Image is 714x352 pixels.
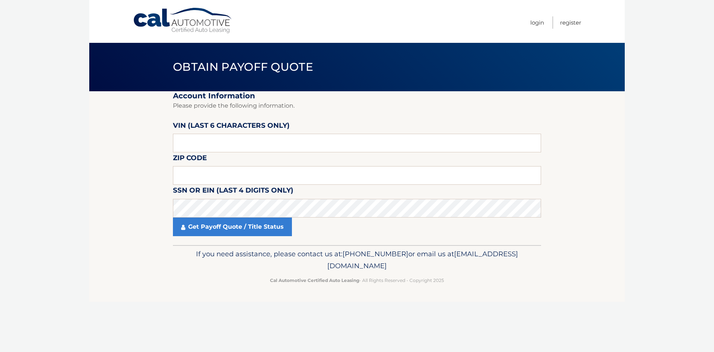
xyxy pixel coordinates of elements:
h2: Account Information [173,91,541,101]
a: Login [530,16,544,29]
span: [PHONE_NUMBER] [342,250,408,258]
label: VIN (last 6 characters only) [173,120,290,134]
a: Register [560,16,581,29]
a: Cal Automotive [133,7,233,34]
label: SSN or EIN (last 4 digits only) [173,185,293,199]
strong: Cal Automotive Certified Auto Leasing [270,278,359,283]
a: Get Payoff Quote / Title Status [173,218,292,236]
p: - All Rights Reserved - Copyright 2025 [178,276,536,284]
p: If you need assistance, please contact us at: or email us at [178,248,536,272]
span: Obtain Payoff Quote [173,60,313,74]
label: Zip Code [173,152,207,166]
p: Please provide the following information. [173,101,541,111]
